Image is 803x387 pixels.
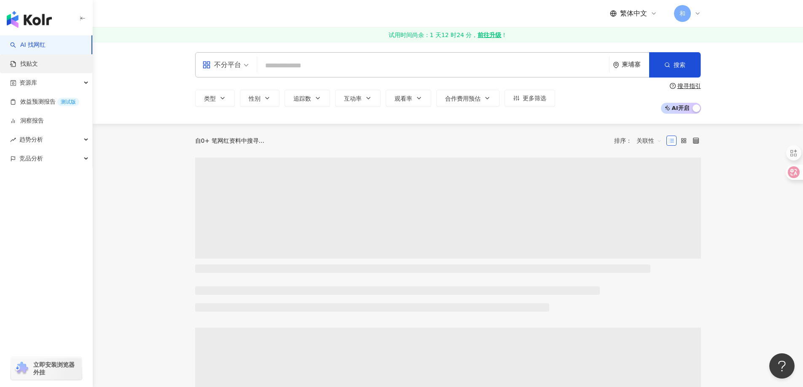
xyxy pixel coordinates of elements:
[389,32,478,38] font: 试用时间尚余：1 天12 时24 分，
[445,95,481,102] font: 合作费用预估
[249,95,261,102] font: 性别
[202,61,211,69] span: 应用商店
[204,95,216,102] font: 类型
[293,95,311,102] font: 追踪数
[670,83,676,89] span: 问题圈
[240,90,279,107] button: 性别
[636,134,662,147] span: 关联性
[636,137,654,144] font: 关联性
[679,10,685,17] font: 和
[19,155,43,162] font: 竞品分析
[11,357,82,380] a: Chrome 扩展程序立即安装浏览器外挂
[523,95,546,101] font: 更多筛选
[677,83,701,89] font: 搜寻指引
[19,136,43,143] font: 趋势分析
[19,79,37,86] font: 资源库
[195,90,235,107] button: 类型
[33,361,75,376] font: 立即安装浏览器外挂
[674,61,685,68] font: 搜索
[93,27,803,43] a: 试用时间尚余：1 天12 时24 分，前往升级！
[622,61,649,68] div: 柬埔寨
[395,95,412,102] font: 观看率
[613,62,619,68] span: 环境
[214,61,241,69] font: 不分平台
[649,52,701,77] button: 搜索
[501,32,507,38] font: ！
[436,90,500,107] button: 合作费用预估
[195,137,264,144] font: 自0+ 笔网红资料中搜寻...
[10,117,44,125] a: 洞察报告
[10,41,46,49] a: 搜索AI 找网红
[386,90,431,107] button: 观看率
[505,90,555,107] button: 更多筛选
[10,60,38,68] a: 找贴文
[478,32,501,38] font: 前往升级
[10,137,16,143] span: 上升
[13,362,30,375] img: Chrome 扩展程序
[7,11,52,28] img: 标识
[769,353,795,379] iframe: 求助童子军信标 - 开放
[614,137,632,144] font: 排序：
[620,9,647,17] font: 繁体中文
[10,98,79,106] a: 效益预测报告测试版
[335,90,381,107] button: 互动率
[344,95,362,102] font: 互动率
[285,90,330,107] button: 追踪数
